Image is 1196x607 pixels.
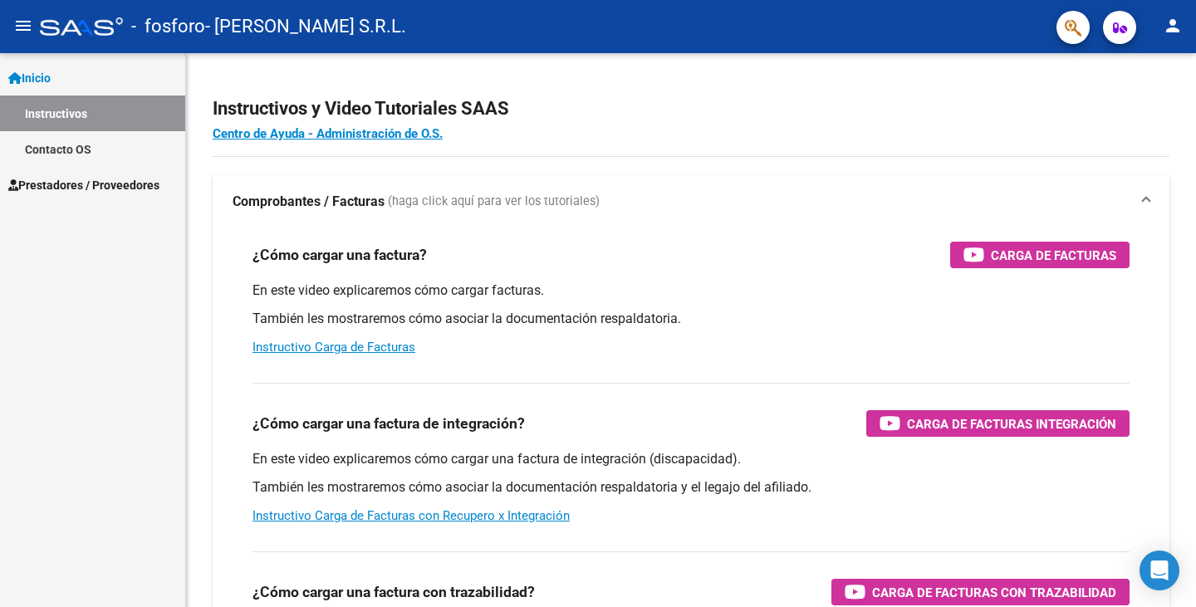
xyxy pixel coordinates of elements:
mat-icon: menu [13,16,33,36]
a: Centro de Ayuda - Administración de O.S. [213,126,443,141]
button: Carga de Facturas [950,242,1130,268]
span: - fosforo [131,8,205,45]
span: Carga de Facturas Integración [907,414,1116,434]
h3: ¿Cómo cargar una factura de integración? [252,412,525,435]
span: - [PERSON_NAME] S.R.L. [205,8,406,45]
p: En este video explicaremos cómo cargar facturas. [252,281,1130,300]
span: (haga click aquí para ver los tutoriales) [388,193,600,211]
a: Instructivo Carga de Facturas [252,340,415,355]
h2: Instructivos y Video Tutoriales SAAS [213,93,1169,125]
strong: Comprobantes / Facturas [233,193,385,211]
div: Open Intercom Messenger [1140,551,1179,590]
span: Carga de Facturas con Trazabilidad [872,582,1116,603]
h3: ¿Cómo cargar una factura con trazabilidad? [252,580,535,604]
mat-icon: person [1163,16,1183,36]
button: Carga de Facturas con Trazabilidad [831,579,1130,605]
mat-expansion-panel-header: Comprobantes / Facturas (haga click aquí para ver los tutoriales) [213,175,1169,228]
p: También les mostraremos cómo asociar la documentación respaldatoria. [252,310,1130,328]
a: Instructivo Carga de Facturas con Recupero x Integración [252,508,570,523]
span: Carga de Facturas [991,245,1116,266]
p: También les mostraremos cómo asociar la documentación respaldatoria y el legajo del afiliado. [252,478,1130,497]
h3: ¿Cómo cargar una factura? [252,243,427,267]
button: Carga de Facturas Integración [866,410,1130,437]
span: Inicio [8,69,51,87]
span: Prestadores / Proveedores [8,176,159,194]
p: En este video explicaremos cómo cargar una factura de integración (discapacidad). [252,450,1130,468]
